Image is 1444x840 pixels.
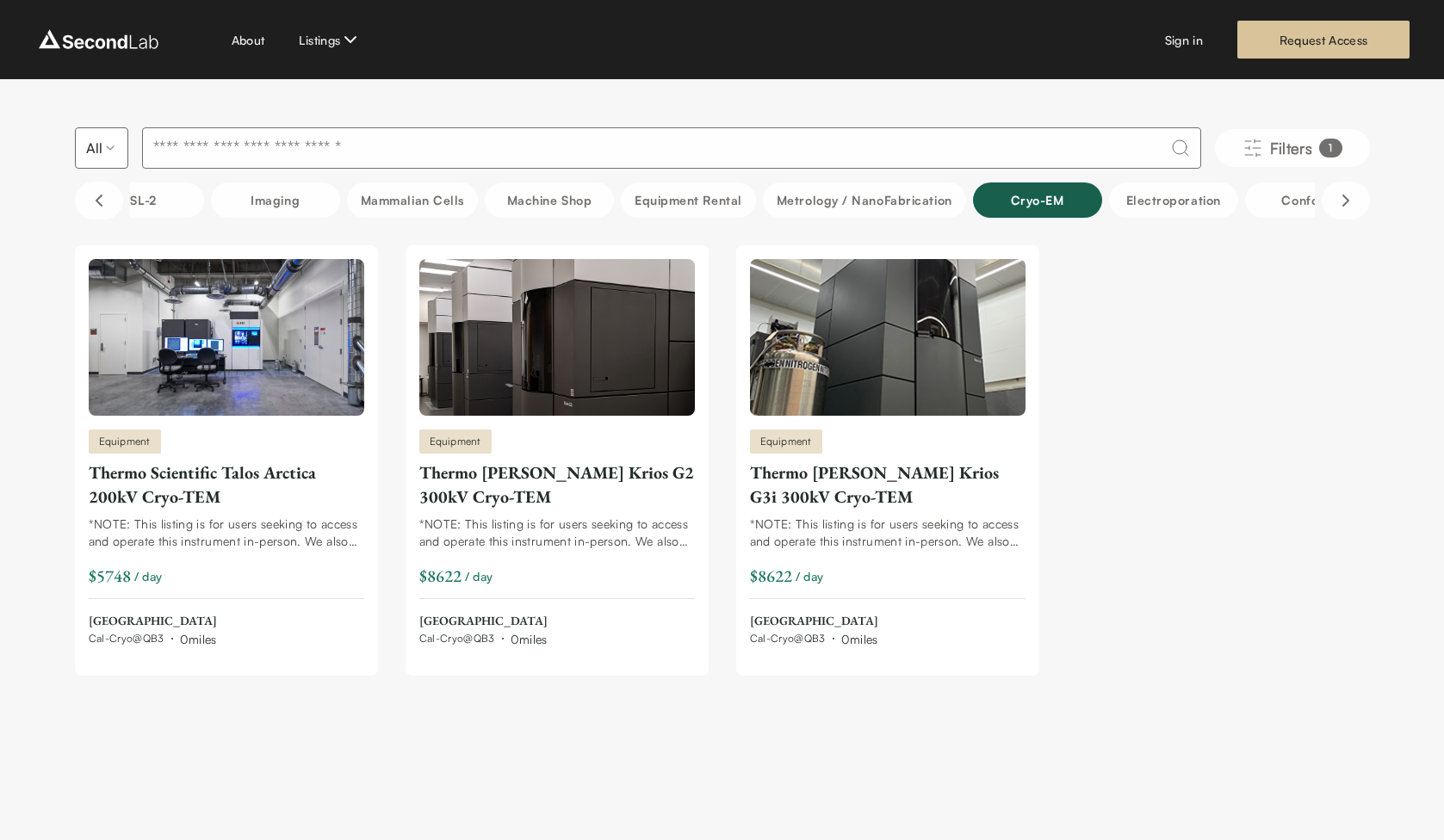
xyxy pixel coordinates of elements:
[419,632,495,645] span: Cal-Cryo@QB3
[419,460,695,509] div: Thermo [PERSON_NAME] Krios G2 300kV Cryo-TEM
[99,434,151,449] span: Equipment
[89,564,131,588] div: $5748
[89,632,164,645] span: Cal-Cryo@QB3
[750,259,1026,648] a: Thermo Fisher Krios G3i 300kV Cryo-TEMEquipmentThermo [PERSON_NAME] Krios G3i 300kV Cryo-TEM*NOTE...
[89,613,217,630] span: [GEOGRAPHIC_DATA]
[419,516,695,550] div: *NOTE: This listing is for users seeking to access and operate this instrument in-person. We also...
[134,567,163,585] span: / day
[75,182,204,218] button: BSL-2
[750,613,878,630] span: [GEOGRAPHIC_DATA]
[89,259,364,416] img: Thermo Scientific Talos Arctica 200kV Cryo-TEM
[347,182,478,218] button: Mammalian Cells
[796,567,824,585] span: / day
[1319,139,1342,157] div: 1
[750,632,826,645] span: Cal-Cryo@QB3
[1245,182,1374,218] button: Confocal
[485,182,614,218] button: Machine Shop
[180,630,217,648] div: 0 miles
[89,460,364,509] div: Thermo Scientific Talos Arctica 200kV Cryo-TEM
[75,127,128,169] button: Select listing type
[760,434,812,449] span: Equipment
[1237,21,1410,59] a: Request Access
[419,564,462,588] div: $8622
[299,29,361,50] button: Listings
[419,259,695,416] img: Thermo Fisher Krios G2 300kV Cryo-TEM
[1322,182,1370,219] button: Scroll right
[89,516,364,550] div: *NOTE: This listing is for users seeking to access and operate this instrument in-person. We also...
[419,259,695,648] a: Thermo Fisher Krios G2 300kV Cryo-TEMEquipmentThermo [PERSON_NAME] Krios G2 300kV Cryo-TEM*NOTE: ...
[430,434,481,449] span: Equipment
[89,259,364,648] a: Thermo Scientific Talos Arctica 200kV Cryo-TEMEquipmentThermo Scientific Talos Arctica 200kV Cryo...
[1270,136,1313,160] span: Filters
[1109,182,1238,218] button: Electroporation
[841,630,878,648] div: 0 miles
[211,182,340,218] button: Imaging
[232,31,265,49] a: About
[419,613,548,630] span: [GEOGRAPHIC_DATA]
[1215,129,1370,167] button: Filters
[750,460,1026,509] div: Thermo [PERSON_NAME] Krios G3i 300kV Cryo-TEM
[1165,31,1203,49] a: Sign in
[511,630,548,648] div: 0 miles
[973,182,1102,218] button: Cryo-EM
[750,259,1026,416] img: Thermo Fisher Krios G3i 300kV Cryo-TEM
[34,26,163,53] img: logo
[750,564,792,588] div: $8622
[750,516,1026,550] div: *NOTE: This listing is for users seeking to access and operate this instrument in-person. We also...
[763,182,966,218] button: Metrology / NanoFabrication
[621,182,756,218] button: Equipment Rental
[75,182,123,219] button: Scroll left
[465,567,493,585] span: / day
